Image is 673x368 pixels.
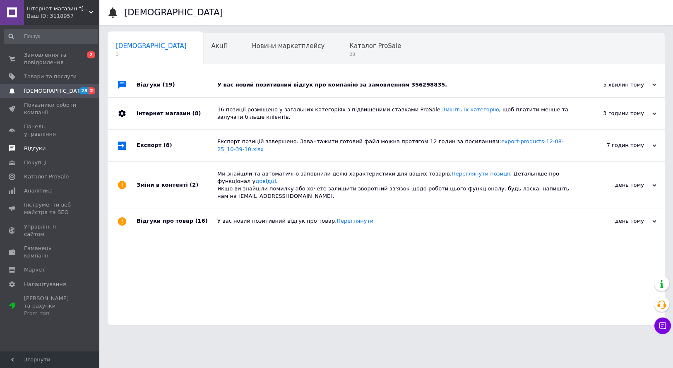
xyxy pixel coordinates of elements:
[336,218,373,224] a: Переглянути
[212,42,227,50] span: Акції
[27,5,89,12] span: Інтернет-магазин "Дід Мазай"
[24,310,77,317] div: Prom топ
[24,187,53,195] span: Аналітика
[24,281,66,288] span: Налаштування
[349,51,401,58] span: 28
[163,142,172,148] span: (8)
[137,209,217,234] div: Відгуки про товар
[452,171,510,177] a: Переглянути позиції
[137,72,217,97] div: Відгуки
[79,87,89,94] span: 28
[24,51,77,66] span: Замовлення та повідомлення
[195,218,208,224] span: (16)
[574,81,656,89] div: 5 хвилин тому
[24,173,69,180] span: Каталог ProSale
[217,106,574,121] div: 36 позиції розміщено у загальних категоріях з підвищеними ставками ProSale. , щоб платити менше т...
[574,217,656,225] div: день тому
[574,110,656,117] div: 3 години тому
[24,159,46,166] span: Покупці
[24,87,85,95] span: [DEMOGRAPHIC_DATA]
[24,101,77,116] span: Показники роботи компанії
[24,266,45,274] span: Маркет
[137,98,217,129] div: Інтернет магазин
[89,87,95,94] span: 2
[654,317,671,334] button: Чат з покупцем
[24,145,46,152] span: Відгуки
[24,123,77,138] span: Панель управління
[442,106,499,113] a: Змініть їх категорію
[24,245,77,260] span: Гаманець компанії
[574,142,656,149] div: 7 годин тому
[349,42,401,50] span: Каталог ProSale
[87,51,95,58] span: 2
[255,178,276,184] a: довідці
[24,295,77,317] span: [PERSON_NAME] та рахунки
[24,223,77,238] span: Управління сайтом
[252,42,324,50] span: Новини маркетплейсу
[217,138,564,152] a: export-products-12-08-25_10-39-10.xlsx
[137,130,217,161] div: Експорт
[27,12,99,20] div: Ваш ID: 3118957
[192,110,201,116] span: (8)
[574,181,656,189] div: день тому
[24,73,77,80] span: Товари та послуги
[217,170,574,200] div: Ми знайшли та автоматично заповнили деякі характеристики для ваших товарів. . Детальніше про функ...
[137,162,217,209] div: Зміни в контенті
[217,81,574,89] div: У вас новий позитивний відгук про компанію за замовленням 356298835.
[116,51,187,58] span: 3
[217,217,574,225] div: У вас новий позитивний відгук про товар.
[217,138,574,153] div: Експорт позицій завершено. Завантажити готовий файл можна протягом 12 годин за посиланням:
[24,201,77,216] span: Інструменти веб-майстра та SEO
[124,7,223,17] h1: [DEMOGRAPHIC_DATA]
[4,29,98,44] input: Пошук
[190,182,198,188] span: (2)
[116,42,187,50] span: [DEMOGRAPHIC_DATA]
[163,82,175,88] span: (19)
